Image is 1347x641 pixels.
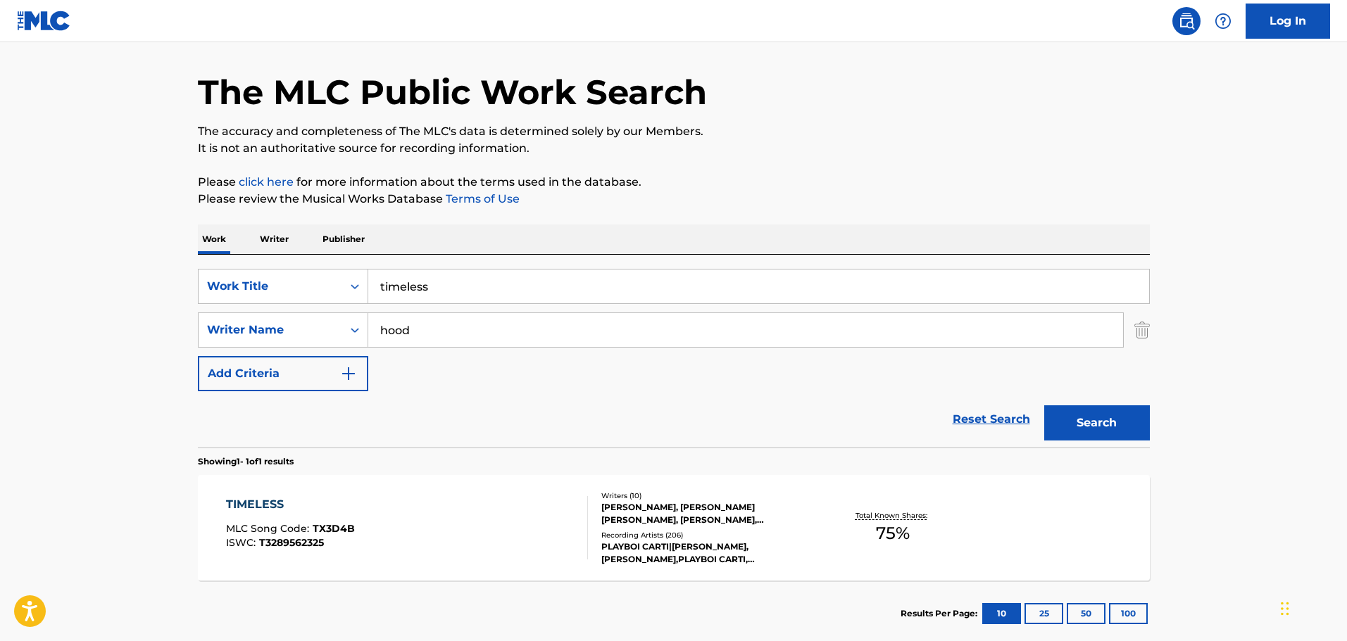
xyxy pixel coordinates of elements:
img: search [1178,13,1195,30]
button: 10 [982,603,1021,624]
div: Help [1209,7,1237,35]
div: Drag [1281,588,1289,630]
div: [PERSON_NAME], [PERSON_NAME] [PERSON_NAME], [PERSON_NAME], [PERSON_NAME] [PERSON_NAME] [PERSON_NA... [601,501,814,526]
p: Total Known Shares: [856,510,931,521]
span: MLC Song Code : [226,522,313,535]
iframe: Chat Widget [1277,573,1347,641]
a: Reset Search [946,404,1037,435]
p: Please for more information about the terms used in the database. [198,174,1150,191]
span: T3289562325 [259,536,324,549]
div: Writer Name [207,322,334,338]
button: 100 [1109,603,1148,624]
span: 75 % [876,521,910,546]
button: Search [1044,405,1150,440]
button: 50 [1067,603,1105,624]
button: 25 [1025,603,1063,624]
form: Search Form [198,269,1150,448]
img: MLC Logo [17,11,71,31]
span: TX3D4B [313,522,355,535]
p: The accuracy and completeness of The MLC's data is determined solely by our Members. [198,123,1150,140]
a: Log In [1246,4,1330,39]
button: Add Criteria [198,356,368,391]
p: Writer [256,224,293,254]
div: TIMELESS [226,496,355,513]
span: ISWC : [226,536,259,549]
a: click here [239,175,294,189]
p: Please review the Musical Works Database [198,191,1150,208]
img: help [1215,13,1232,30]
p: It is not an authoritative source for recording information. [198,140,1150,157]
div: PLAYBOI CARTI|[PERSON_NAME], [PERSON_NAME],PLAYBOI CARTI, [PERSON_NAME], [PERSON_NAME] & PLAYBOI ... [601,540,814,566]
a: TIMELESSMLC Song Code:TX3D4BISWC:T3289562325Writers (10)[PERSON_NAME], [PERSON_NAME] [PERSON_NAME... [198,475,1150,580]
a: Public Search [1172,7,1201,35]
div: Recording Artists ( 206 ) [601,530,814,540]
p: Publisher [318,224,369,254]
h1: The MLC Public Work Search [198,71,707,113]
div: Work Title [207,278,334,295]
p: Work [198,224,230,254]
p: Showing 1 - 1 of 1 results [198,455,294,468]
a: Terms of Use [443,192,520,205]
p: Results Per Page: [901,607,981,620]
img: 9d2ae6d4665cec9f34b9.svg [340,365,357,382]
img: Delete Criterion [1134,312,1150,348]
div: Writers ( 10 ) [601,490,814,501]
